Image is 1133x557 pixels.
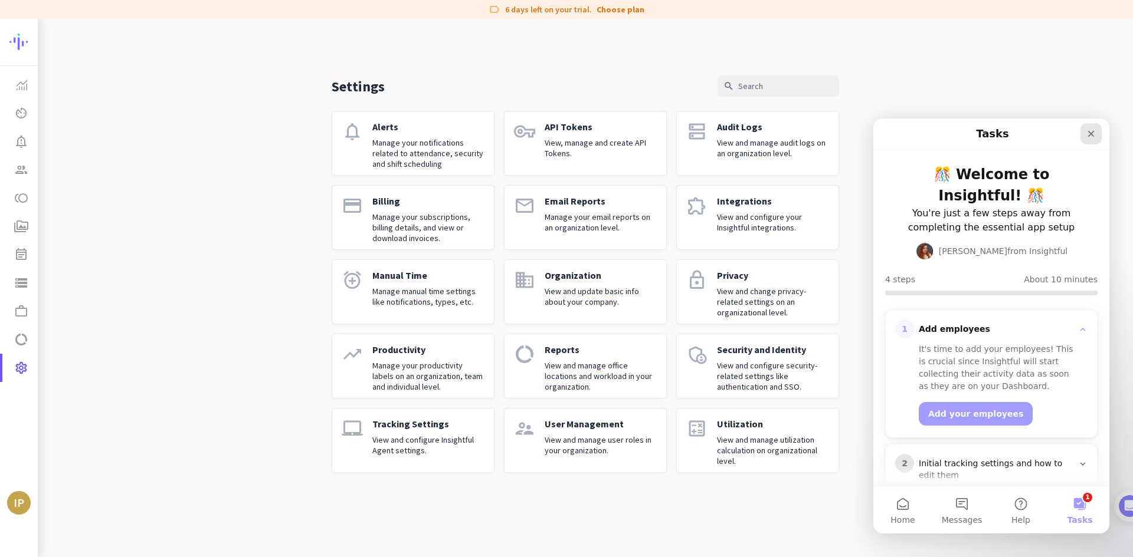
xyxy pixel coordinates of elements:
p: View and configure your Insightful integrations. [717,212,829,233]
i: label [489,4,500,15]
i: vpn_key [514,121,535,142]
p: View and manage audit logs on an organization level. [717,137,829,159]
i: notification_important [14,134,28,149]
a: Choose plan [597,4,644,15]
a: event_note [2,240,38,269]
a: domainOrganizationView and update basic info about your company. [504,259,667,324]
a: calculateUtilizationView and manage utilization calculation on organizational level. [676,408,839,473]
p: View, manage and create API Tokens. [545,137,657,159]
p: Manual Time [372,269,484,281]
i: storage [14,276,28,290]
a: emailEmail ReportsManage your email reports on an organization level. [504,185,667,250]
a: notificationsAlertsManage your notifications related to attendance, security and shift scheduling [332,111,495,176]
i: event_note [14,248,28,262]
a: settings [2,354,38,382]
i: domain [514,269,535,291]
i: toll [14,191,28,205]
i: calculate [686,418,708,439]
p: Manage your email reports on an organization level. [545,212,657,233]
a: av_timer [2,99,38,127]
p: View and manage office locations and workload in your organization. [545,360,657,392]
a: dnsAudit LogsView and manage audit logs on an organization level. [676,111,839,176]
i: notifications [342,121,363,142]
i: settings [14,361,28,375]
i: admin_panel_settings [686,344,708,365]
i: data_usage [14,332,28,347]
p: View and manage user roles in your organization. [545,434,657,456]
i: laptop_mac [342,418,363,439]
a: trending_upProductivityManage your productivity labels on an organization, team and individual le... [332,334,495,398]
a: alarm_addManual TimeManage manual time settings like notifications, types, etc. [332,259,495,324]
a: extensionIntegrationsView and configure your Insightful integrations. [676,185,839,250]
p: User Management [545,418,657,430]
i: email [514,195,535,216]
p: Manage your subscriptions, billing details, and view or download invoices. [372,212,484,243]
i: group [14,163,28,177]
i: payment [342,195,363,216]
i: search [723,81,734,91]
a: perm_media [2,212,38,240]
p: Tracking Settings [372,418,484,430]
p: Manage your productivity labels on an organization, team and individual level. [372,360,484,392]
p: Manage your notifications related to attendance, security and shift scheduling [372,137,484,169]
a: menu-item [2,71,38,99]
i: alarm_add [342,269,363,291]
p: View and change privacy-related settings on an organizational level. [717,286,829,318]
a: admin_panel_settingsSecurity and IdentityView and configure security-related settings like authen... [676,334,839,398]
a: vpn_keyAPI TokensView, manage and create API Tokens. [504,111,667,176]
p: Utilization [717,418,829,430]
a: lockPrivacyView and change privacy-related settings on an organizational level. [676,259,839,324]
input: Search [718,75,839,97]
i: extension [686,195,708,216]
a: toll [2,184,38,212]
i: lock [686,269,708,291]
div: IP [14,497,24,509]
p: View and configure Insightful Agent settings. [372,434,484,456]
i: perm_media [14,219,28,233]
i: supervisor_account [514,418,535,439]
a: work_outline [2,297,38,325]
img: menu-item [17,80,27,90]
p: Manage manual time settings like notifications, types, etc. [372,286,484,307]
p: Privacy [717,269,829,281]
iframe: Intercom live chat [873,118,1109,533]
p: View and update basic info about your company. [545,286,657,307]
a: supervisor_accountUser ManagementView and manage user roles in your organization. [504,408,667,473]
p: Alerts [372,121,484,133]
p: Reports [545,344,657,355]
a: group [2,156,38,184]
a: notification_important [2,127,38,156]
a: paymentBillingManage your subscriptions, billing details, and view or download invoices. [332,185,495,250]
p: View and configure security-related settings like authentication and SSO. [717,360,829,392]
p: Billing [372,195,484,207]
i: data_usage [514,344,535,365]
i: dns [686,121,708,142]
p: Productivity [372,344,484,355]
i: trending_up [342,344,363,365]
p: Settings [332,77,385,95]
a: data_usage [2,325,38,354]
img: menu-toggle [45,19,53,557]
p: Email Reports [545,195,657,207]
a: storage [2,269,38,297]
i: work_outline [14,304,28,318]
